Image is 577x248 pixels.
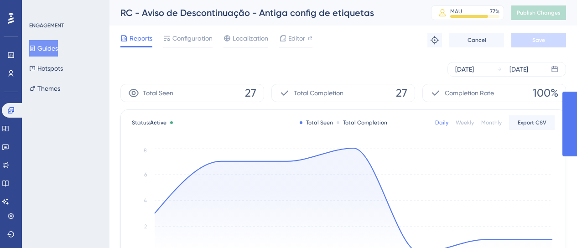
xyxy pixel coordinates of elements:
div: Total Seen [300,119,333,126]
span: Cancel [468,36,486,44]
tspan: 6 [144,171,147,178]
iframe: UserGuiding AI Assistant Launcher [539,212,566,239]
tspan: 4 [144,197,147,204]
span: Total Completion [294,88,343,98]
span: 100% [533,86,558,100]
div: [DATE] [455,64,474,75]
span: Save [532,36,545,44]
tspan: 8 [144,147,147,154]
div: [DATE] [509,64,528,75]
div: Total Completion [337,119,387,126]
div: Daily [435,119,448,126]
div: RC - Aviso de Descontinuação - Antiga config de etiquetas [120,6,408,19]
tspan: 2 [144,223,147,230]
span: Configuration [172,33,213,44]
span: Editor [288,33,305,44]
span: Completion Rate [445,88,494,98]
span: Total Seen [143,88,173,98]
span: Export CSV [518,119,546,126]
div: Weekly [456,119,474,126]
button: Themes [29,80,60,97]
button: Export CSV [509,115,555,130]
button: Save [511,33,566,47]
span: Publish Changes [517,9,561,16]
button: Hotspots [29,60,63,77]
div: Monthly [481,119,502,126]
div: ENGAGEMENT [29,22,64,29]
span: Reports [130,33,152,44]
span: 27 [396,86,407,100]
span: 27 [245,86,256,100]
span: Localization [233,33,268,44]
button: Cancel [449,33,504,47]
button: Guides [29,40,58,57]
span: Active [150,119,166,126]
div: 77 % [490,8,499,15]
div: MAU [450,8,462,15]
span: Status: [132,119,166,126]
button: Publish Changes [511,5,566,20]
